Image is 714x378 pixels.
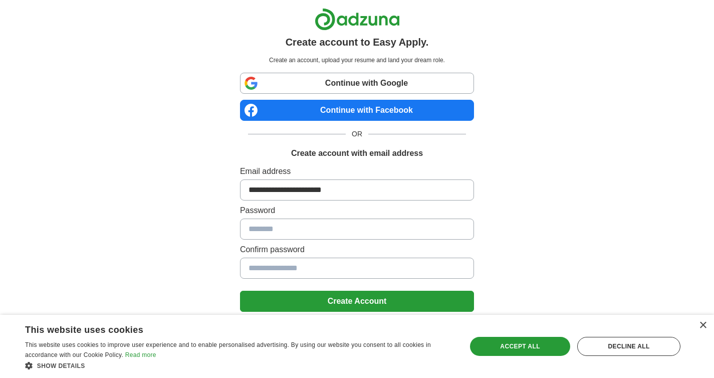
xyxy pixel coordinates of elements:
[470,337,570,356] div: Accept all
[240,205,474,217] label: Password
[240,73,474,94] a: Continue with Google
[577,337,680,356] div: Decline all
[25,341,431,358] span: This website uses cookies to improve user experience and to enable personalised advertising. By u...
[346,129,368,139] span: OR
[240,100,474,121] a: Continue with Facebook
[286,35,429,50] h1: Create account to Easy Apply.
[125,351,156,358] a: Read more, opens a new window
[240,165,474,177] label: Email address
[242,56,472,65] p: Create an account, upload your resume and land your dream role.
[699,322,706,329] div: Close
[291,147,423,159] h1: Create account with email address
[240,244,474,256] label: Confirm password
[25,321,428,336] div: This website uses cookies
[315,8,400,31] img: Adzuna logo
[37,362,85,369] span: Show details
[25,360,453,370] div: Show details
[240,291,474,312] button: Create Account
